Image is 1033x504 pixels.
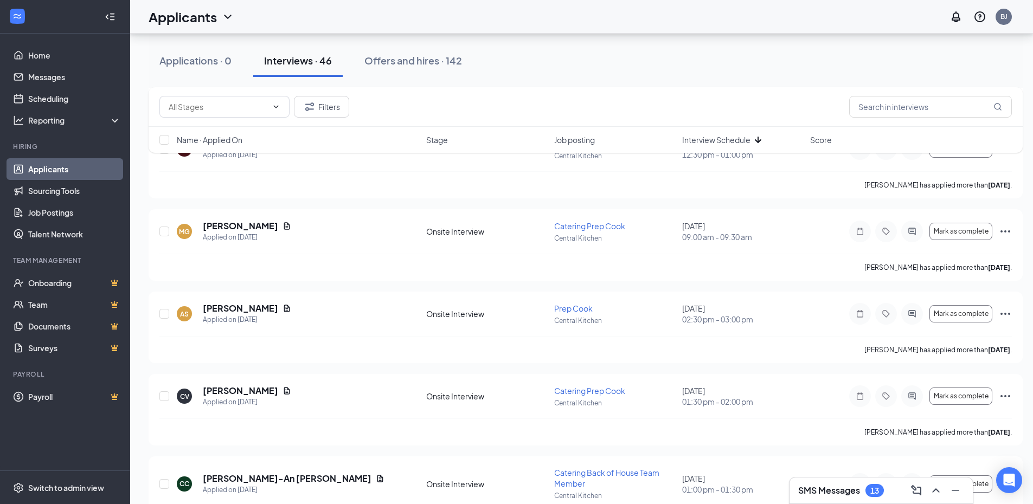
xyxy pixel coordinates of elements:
[283,304,291,313] svg: Document
[810,134,832,145] span: Score
[13,482,24,493] svg: Settings
[28,66,121,88] a: Messages
[988,346,1010,354] b: [DATE]
[28,223,121,245] a: Talent Network
[28,202,121,223] a: Job Postings
[880,309,893,318] svg: Tag
[682,314,804,325] span: 02:30 pm - 03:00 pm
[999,390,1012,403] svg: Ellipses
[999,225,1012,238] svg: Ellipses
[682,396,804,407] span: 01:30 pm - 02:00 pm
[906,227,919,236] svg: ActiveChat
[854,309,867,318] svg: Note
[149,8,217,26] h1: Applicants
[949,484,962,497] svg: Minimize
[28,294,121,315] a: TeamCrown
[554,468,659,488] span: Catering Back of House Team Member
[906,392,919,400] svg: ActiveChat
[929,484,942,497] svg: ChevronUp
[28,88,121,109] a: Scheduling
[203,385,278,397] h5: [PERSON_NAME]
[864,263,1012,272] p: [PERSON_NAME] has applied more than .
[180,392,189,401] div: CV
[13,142,119,151] div: Hiring
[934,228,989,235] span: Mark as complete
[426,391,548,402] div: Onsite Interview
[426,134,448,145] span: Stage
[864,428,1012,437] p: [PERSON_NAME] has applied more than .
[1000,12,1008,21] div: BJ
[28,386,121,408] a: PayrollCrown
[988,428,1010,436] b: [DATE]
[880,392,893,400] svg: Tag
[999,307,1012,320] svg: Ellipses
[908,482,925,499] button: ComposeMessage
[554,386,625,396] span: Catering Prep Cook
[682,303,804,325] div: [DATE]
[849,96,1012,118] input: Search in interviews
[264,54,332,67] div: Interviews · 46
[947,482,964,499] button: Minimize
[554,316,676,325] p: Central Kitchen
[682,221,804,242] div: [DATE]
[554,303,593,313] span: Prep Cook
[294,96,349,118] button: Filter Filters
[169,101,267,113] input: All Stages
[929,305,992,322] button: Mark as complete
[28,158,121,180] a: Applicants
[203,302,278,314] h5: [PERSON_NAME]
[426,308,548,319] div: Onsite Interview
[376,474,384,483] svg: Document
[28,272,121,294] a: OnboardingCrown
[910,484,923,497] svg: ComposeMessage
[554,221,625,231] span: Catering Prep Cook
[426,479,548,489] div: Onsite Interview
[554,491,676,500] p: Central Kitchen
[949,10,963,23] svg: Notifications
[203,232,291,243] div: Applied on [DATE]
[203,220,278,232] h5: [PERSON_NAME]
[906,309,919,318] svg: ActiveChat
[13,115,24,126] svg: Analysis
[682,484,804,495] span: 01:00 pm - 01:30 pm
[854,392,867,400] svg: Note
[927,482,945,499] button: ChevronUp
[203,484,384,495] div: Applied on [DATE]
[283,222,291,230] svg: Document
[864,180,1012,190] p: [PERSON_NAME] has applied more than .
[682,385,804,407] div: [DATE]
[973,10,986,23] svg: QuestionInfo
[554,234,676,243] p: Central Kitchen
[554,398,676,408] p: Central Kitchen
[159,54,232,67] div: Applications · 0
[870,486,879,495] div: 13
[864,345,1012,354] p: [PERSON_NAME] has applied more than .
[179,227,190,236] div: MG
[203,397,291,408] div: Applied on [DATE]
[798,484,860,496] h3: SMS Messages
[682,134,750,145] span: Interview Schedule
[28,315,121,337] a: DocumentsCrown
[28,337,121,359] a: SurveysCrown
[179,479,189,488] div: CC
[28,115,121,126] div: Reporting
[221,10,234,23] svg: ChevronDown
[28,44,121,66] a: Home
[12,11,23,22] svg: WorkstreamLogo
[988,181,1010,189] b: [DATE]
[682,231,804,242] span: 09:00 am - 09:30 am
[177,134,242,145] span: Name · Applied On
[13,256,119,265] div: Team Management
[426,226,548,237] div: Onsite Interview
[283,386,291,395] svg: Document
[934,310,989,318] span: Mark as complete
[105,11,116,22] svg: Collapse
[303,100,316,113] svg: Filter
[929,387,992,405] button: Mark as complete
[554,134,595,145] span: Job posting
[880,227,893,236] svg: Tag
[929,475,992,493] button: Mark as complete
[929,223,992,240] button: Mark as complete
[364,54,462,67] div: Offers and hires · 142
[752,133,765,146] svg: ArrowDown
